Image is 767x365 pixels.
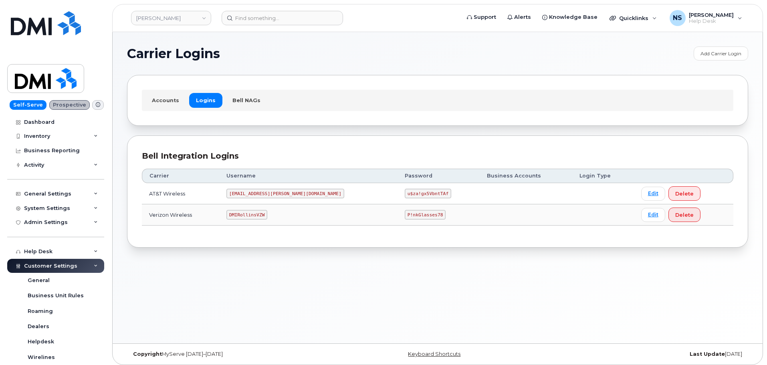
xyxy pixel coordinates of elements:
[541,351,748,357] div: [DATE]
[226,93,267,107] a: Bell NAGs
[668,186,700,201] button: Delete
[189,93,222,107] a: Logins
[572,169,634,183] th: Login Type
[142,150,733,162] div: Bell Integration Logins
[405,210,446,220] code: P!nkGlasses78
[641,208,665,222] a: Edit
[405,189,451,198] code: u$za!gx5VbntTAf
[641,187,665,201] a: Edit
[408,351,460,357] a: Keyboard Shortcuts
[398,169,480,183] th: Password
[133,351,162,357] strong: Copyright
[142,204,219,226] td: Verizon Wireless
[145,93,186,107] a: Accounts
[675,190,694,198] span: Delete
[142,169,219,183] th: Carrier
[668,208,700,222] button: Delete
[142,183,219,204] td: AT&T Wireless
[226,189,344,198] code: [EMAIL_ADDRESS][PERSON_NAME][DOMAIN_NAME]
[127,48,220,60] span: Carrier Logins
[690,351,725,357] strong: Last Update
[219,169,398,183] th: Username
[675,211,694,219] span: Delete
[127,351,334,357] div: MyServe [DATE]–[DATE]
[226,210,267,220] code: DMIRollinsVZW
[480,169,572,183] th: Business Accounts
[694,46,748,60] a: Add Carrier Login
